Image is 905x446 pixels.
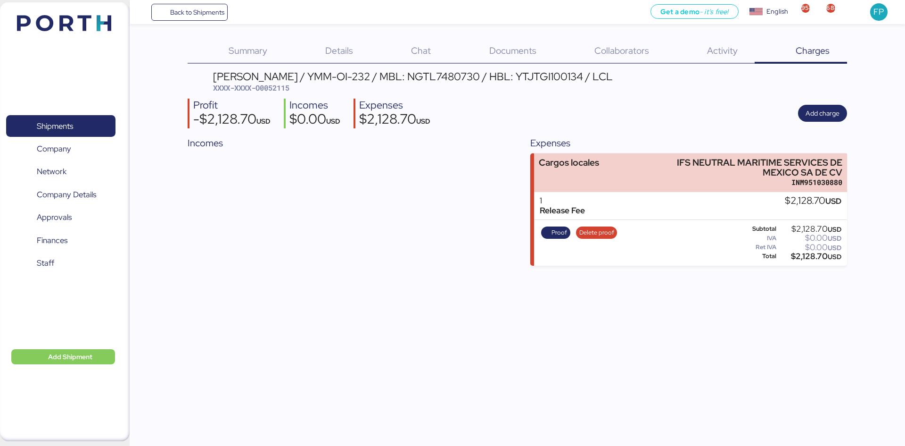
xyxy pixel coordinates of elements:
span: Charges [796,44,830,57]
div: Ret IVA [740,244,776,251]
span: USD [828,244,841,252]
button: Delete proof [576,227,617,239]
div: Expenses [359,99,430,112]
a: Finances [6,230,115,252]
div: English [766,7,788,17]
div: $2,128.70 [778,226,841,233]
span: Summary [229,44,267,57]
a: Back to Shipments [151,4,228,21]
div: Profit [193,99,271,112]
span: Add Shipment [48,351,92,362]
div: [PERSON_NAME] / YMM-OI-232 / MBL: NGTL7480730 / HBL: YTJTGI100134 / LCL [213,71,613,82]
div: $2,128.70 [778,253,841,260]
span: Details [325,44,353,57]
span: Chat [411,44,431,57]
span: USD [256,117,271,126]
button: Proof [541,227,570,239]
a: Company [6,138,115,160]
div: -$2,128.70 [193,112,271,128]
div: Expenses [530,136,847,150]
span: Activity [707,44,738,57]
a: Approvals [6,207,115,228]
span: USD [825,196,841,206]
span: USD [326,117,340,126]
button: Add charge [798,105,847,122]
div: 1 [540,196,585,206]
a: Company Details [6,184,115,206]
div: $0.00 [778,244,841,251]
div: Cargos locales [539,158,599,168]
div: Total [740,253,776,260]
span: USD [416,117,430,126]
span: Finances [37,234,67,247]
span: XXXX-XXXX-O0052115 [213,83,289,93]
div: Incomes [289,99,340,112]
button: Add Shipment [11,349,115,364]
span: Documents [489,44,536,57]
span: Back to Shipments [170,7,224,18]
span: Staff [37,256,54,270]
span: Network [37,165,66,178]
div: $2,128.70 [785,196,841,206]
span: Delete proof [579,227,614,238]
div: Incomes [188,136,504,150]
button: Menu [135,4,151,20]
div: Subtotal [740,226,776,232]
span: USD [828,234,841,243]
span: USD [828,252,841,261]
div: Release Fee [540,206,585,216]
span: Add charge [806,108,839,119]
span: Collaborators [594,44,649,57]
span: USD [828,225,841,234]
span: Approvals [37,210,72,224]
span: Shipments [37,119,73,133]
div: IFS NEUTRAL MARITIME SERVICES DE MEXICO SA DE CV [660,158,842,177]
span: FP [873,6,884,18]
div: IVA [740,235,776,242]
span: Proof [551,227,567,238]
a: Network [6,161,115,183]
div: $0.00 [289,112,340,128]
span: Company Details [37,188,96,202]
div: INM951030880 [660,177,842,187]
a: Staff [6,252,115,274]
span: Company [37,142,71,156]
a: Shipments [6,115,115,137]
div: $0.00 [778,235,841,242]
div: $2,128.70 [359,112,430,128]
